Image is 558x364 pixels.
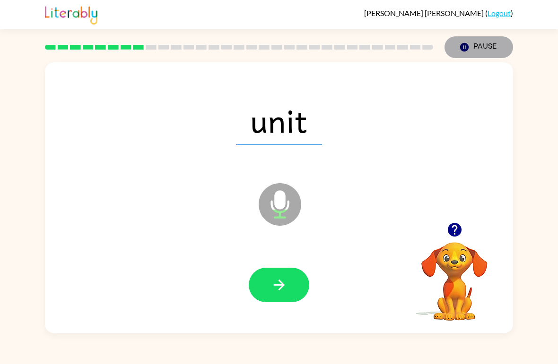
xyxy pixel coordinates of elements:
[364,8,513,17] div: ( )
[445,36,513,58] button: Pause
[407,228,502,322] video: Your browser must support playing .mp4 files to use Literably. Please try using another browser.
[364,8,485,17] span: [PERSON_NAME] [PERSON_NAME]
[236,96,322,145] span: unit
[45,4,97,25] img: Literably
[488,8,511,17] a: Logout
